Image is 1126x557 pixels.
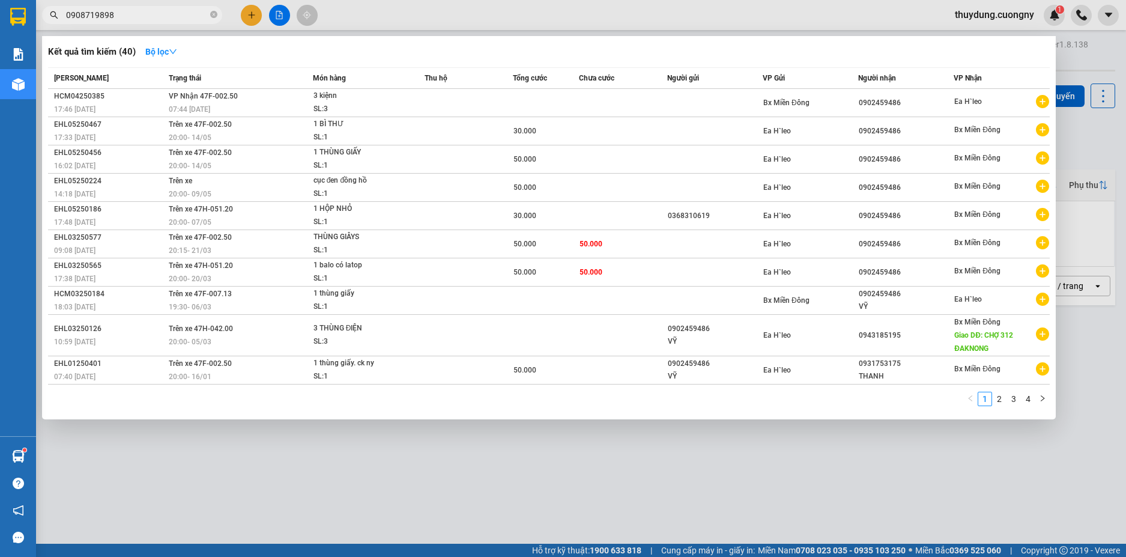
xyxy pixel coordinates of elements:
[210,10,217,21] span: close-circle
[169,190,211,198] span: 20:00 - 09/05
[978,392,992,406] li: 1
[54,133,95,142] span: 17:33 [DATE]
[954,210,1000,219] span: Bx Miền Đông
[12,78,25,91] img: warehouse-icon
[313,131,404,144] div: SL: 1
[1035,392,1050,406] button: right
[54,74,109,82] span: [PERSON_NAME]
[763,331,791,339] span: Ea H`leo
[169,74,201,82] span: Trạng thái
[1036,180,1049,193] span: plus-circle
[169,275,211,283] span: 20:00 - 20/03
[313,103,404,116] div: SL: 3
[54,147,165,159] div: EHL05250456
[1036,264,1049,278] span: plus-circle
[169,338,211,346] span: 20:00 - 05/03
[978,392,991,406] a: 1
[50,11,58,19] span: search
[13,505,24,516] span: notification
[954,182,1000,190] span: Bx Miền Đông
[54,203,165,216] div: EHL05250186
[1036,236,1049,249] span: plus-circle
[54,175,165,187] div: EHL05250224
[169,148,232,157] span: Trên xe 47F-002.50
[763,366,791,374] span: Ea H`leo
[169,324,233,333] span: Trên xe 47H-042.00
[859,210,953,222] div: 0902459486
[763,127,791,135] span: Ea H`leo
[513,212,536,220] span: 30.000
[1036,123,1049,136] span: plus-circle
[54,162,95,170] span: 16:02 [DATE]
[136,42,187,61] button: Bộ lọcdown
[313,159,404,172] div: SL: 1
[313,90,404,103] div: 3 kiệnn
[992,392,1006,406] li: 2
[313,146,404,159] div: 1 THÙNG GIẤY
[859,153,953,166] div: 0902459486
[580,268,602,276] span: 50.000
[954,365,1000,373] span: Bx Miền Đông
[54,373,95,381] span: 07:40 [DATE]
[1007,392,1020,406] a: 3
[48,46,136,58] h3: Kết quả tìm kiếm ( 40 )
[169,233,232,242] span: Trên xe 47F-002.50
[54,323,165,335] div: EHL03250126
[954,126,1000,134] span: Bx Miền Đông
[1036,95,1049,108] span: plus-circle
[12,48,25,61] img: solution-icon
[513,74,547,82] span: Tổng cước
[668,358,762,370] div: 0902459486
[954,331,1013,353] span: Giao DĐ: CHỢ 312 ĐAKNONG
[313,300,404,314] div: SL: 1
[54,338,95,346] span: 10:59 [DATE]
[313,335,404,349] div: SL: 3
[1036,362,1049,376] span: plus-circle
[513,366,536,374] span: 50.000
[763,183,791,192] span: Ea H`leo
[169,290,232,298] span: Trên xe 47F-007.13
[12,450,25,463] img: warehouse-icon
[1036,293,1049,306] span: plus-circle
[313,322,404,335] div: 3 THÙNG ĐIỆN
[169,246,211,255] span: 20:15 - 21/03
[763,74,785,82] span: VP Gửi
[954,267,1000,275] span: Bx Miền Đông
[667,74,699,82] span: Người gửi
[580,240,602,248] span: 50.000
[967,395,974,402] span: left
[763,268,791,276] span: Ea H`leo
[513,183,536,192] span: 50.000
[23,448,26,452] sup: 1
[954,295,982,303] span: Ea H`leo
[313,174,404,187] div: cục đen đồng hồ
[54,231,165,244] div: EHL03250577
[859,329,953,342] div: 0943185195
[313,187,404,201] div: SL: 1
[169,359,232,368] span: Trên xe 47F-002.50
[763,240,791,248] span: Ea H`leo
[859,358,953,370] div: 0931753175
[313,231,404,244] div: THÙNG GIÂYS
[859,238,953,251] div: 0902459486
[763,99,810,107] span: Bx Miền Đông
[169,105,210,114] span: 07:44 [DATE]
[145,47,177,56] strong: Bộ lọc
[858,74,896,82] span: Người nhận
[313,259,404,272] div: 1 balo có latop
[963,392,978,406] button: left
[859,288,953,300] div: 0902459486
[859,370,953,383] div: THANH
[859,97,953,109] div: 0902459486
[313,216,404,229] div: SL: 1
[763,212,791,220] span: Ea H`leo
[668,323,762,335] div: 0902459486
[513,268,536,276] span: 50.000
[169,303,211,311] span: 19:30 - 06/03
[859,300,953,313] div: VỸ
[425,74,447,82] span: Thu hộ
[668,335,762,348] div: VỸ
[1022,392,1035,406] a: 4
[169,177,192,185] span: Trên xe
[954,239,1000,247] span: Bx Miền Đông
